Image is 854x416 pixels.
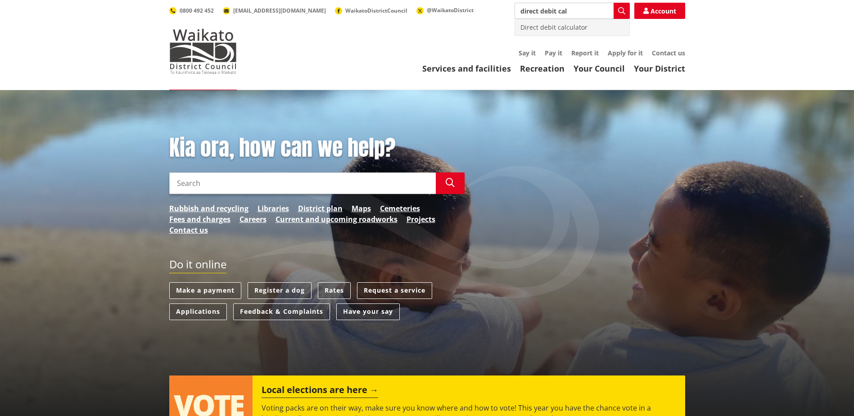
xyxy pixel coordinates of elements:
[248,282,312,299] a: Register a dog
[336,303,400,320] a: Have your say
[169,258,226,274] h2: Do it online
[574,63,625,74] a: Your Council
[515,3,630,19] input: Search input
[634,3,685,19] a: Account
[318,282,351,299] a: Rates
[652,49,685,57] a: Contact us
[520,63,565,74] a: Recreation
[169,303,227,320] a: Applications
[180,7,214,14] span: 0800 492 452
[239,214,267,225] a: Careers
[169,172,436,194] input: Search input
[608,49,643,57] a: Apply for it
[571,49,599,57] a: Report it
[233,303,330,320] a: Feedback & Complaints
[262,384,378,398] h2: Local elections are here
[223,7,326,14] a: [EMAIL_ADDRESS][DOMAIN_NAME]
[233,7,326,14] span: [EMAIL_ADDRESS][DOMAIN_NAME]
[416,6,474,14] a: @WaikatoDistrict
[407,214,435,225] a: Projects
[169,203,249,214] a: Rubbish and recycling
[298,203,343,214] a: District plan
[545,49,562,57] a: Pay it
[352,203,371,214] a: Maps
[519,49,536,57] a: Say it
[258,203,289,214] a: Libraries
[335,7,407,14] a: WaikatoDistrictCouncil
[634,63,685,74] a: Your District
[422,63,511,74] a: Services and facilities
[169,282,241,299] a: Make a payment
[169,214,230,225] a: Fees and charges
[515,19,629,36] div: Direct debit calculator
[380,203,420,214] a: Cemeteries
[169,225,208,235] a: Contact us
[427,6,474,14] span: @WaikatoDistrict
[813,378,845,411] iframe: Messenger Launcher
[357,282,432,299] a: Request a service
[276,214,398,225] a: Current and upcoming roadworks
[169,135,465,161] h1: Kia ora, how can we help?
[345,7,407,14] span: WaikatoDistrictCouncil
[169,29,237,74] img: Waikato District Council - Te Kaunihera aa Takiwaa o Waikato
[169,7,214,14] a: 0800 492 452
